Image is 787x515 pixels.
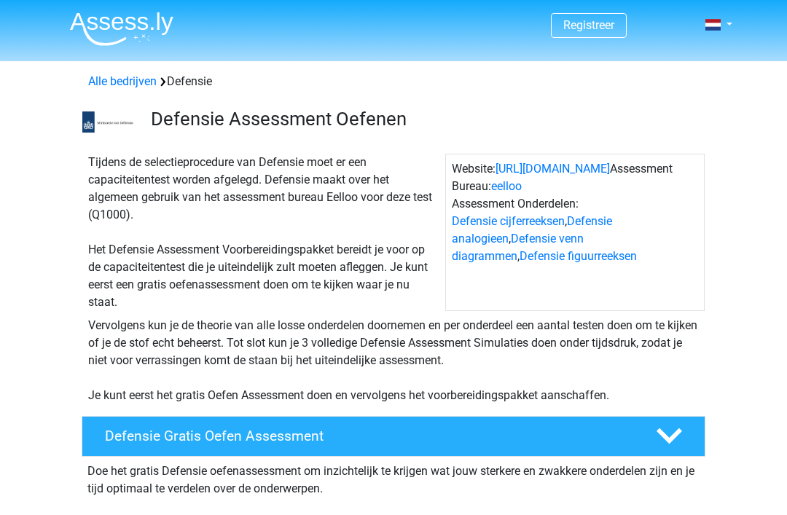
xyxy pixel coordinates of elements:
div: Doe het gratis Defensie oefenassessment om inzichtelijk te krijgen wat jouw sterkere en zwakkere ... [82,457,705,498]
div: Website: Assessment Bureau: Assessment Onderdelen: , , , [445,154,705,311]
a: Defensie figuurreeksen [520,249,637,263]
div: Tijdens de selectieprocedure van Defensie moet er een capaciteitentest worden afgelegd. Defensie ... [82,154,445,311]
h4: Defensie Gratis Oefen Assessment [105,428,633,444]
a: [URL][DOMAIN_NAME] [496,162,610,176]
a: Defensie cijferreeksen [452,214,565,228]
a: Defensie Gratis Oefen Assessment [76,416,711,457]
div: Vervolgens kun je de theorie van alle losse onderdelen doornemen en per onderdeel een aantal test... [82,317,705,404]
a: Alle bedrijven [88,74,157,88]
a: Defensie venn diagrammen [452,232,584,263]
img: Assessly [70,12,173,46]
a: eelloo [491,179,522,193]
a: Registreer [563,18,614,32]
div: Defensie [82,73,705,90]
h3: Defensie Assessment Oefenen [151,108,694,130]
a: Defensie analogieen [452,214,612,245]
